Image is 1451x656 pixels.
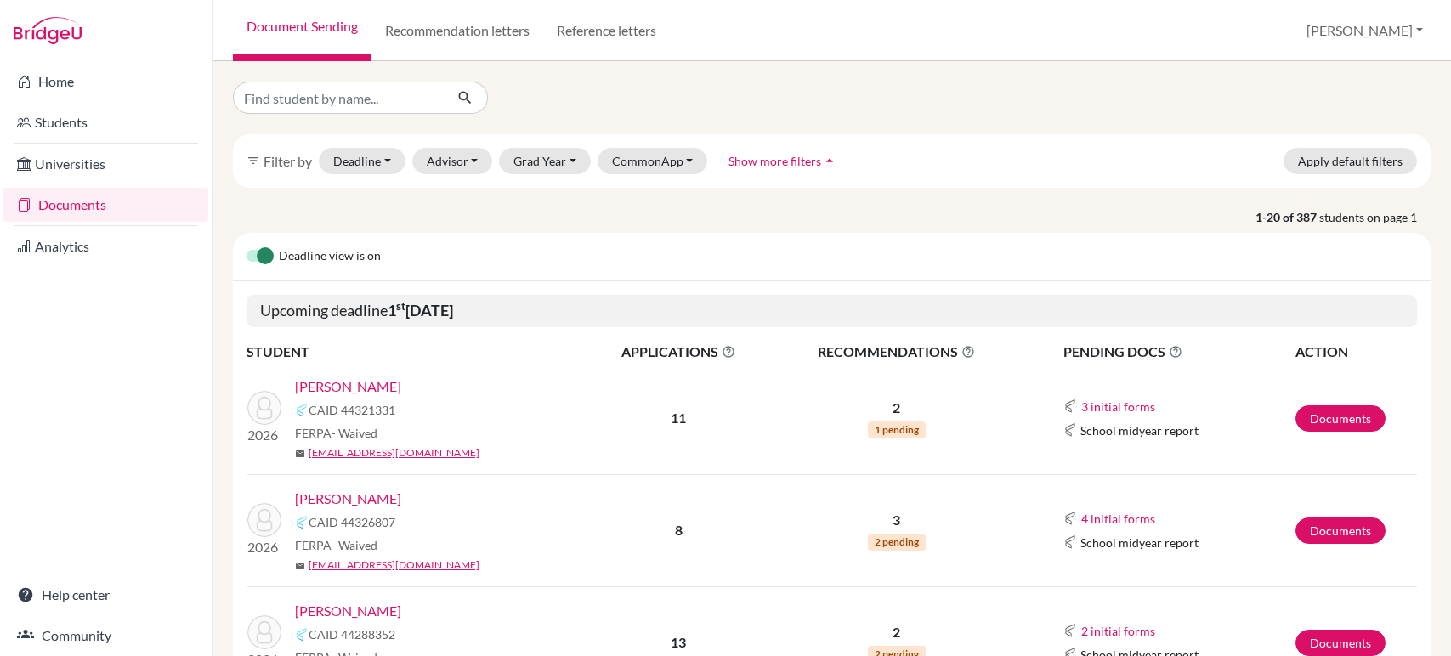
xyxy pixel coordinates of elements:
[1295,405,1386,432] a: Documents
[714,148,853,174] button: Show more filtersarrow_drop_up
[247,295,1417,327] h5: Upcoming deadline
[14,17,82,44] img: Bridge-U
[771,622,1022,642] p: 2
[295,404,309,417] img: Common App logo
[295,424,377,442] span: FERPA
[247,537,281,557] p: 2026
[868,421,926,438] span: 1 pending
[1255,208,1319,226] strong: 1-20 of 387
[309,445,479,461] a: [EMAIL_ADDRESS][DOMAIN_NAME]
[332,426,377,440] span: - Waived
[295,489,401,509] a: [PERSON_NAME]
[3,147,208,181] a: Universities
[3,578,208,612] a: Help center
[728,154,821,168] span: Show more filters
[295,449,305,459] span: mail
[675,522,683,538] b: 8
[1295,517,1386,544] a: Documents
[412,148,493,174] button: Advisor
[3,65,208,99] a: Home
[295,628,309,642] img: Common App logo
[1063,624,1077,637] img: Common App logo
[598,148,708,174] button: CommonApp
[279,246,381,267] span: Deadline view is on
[295,561,305,571] span: mail
[1063,342,1294,362] span: PENDING DOCS
[821,152,838,169] i: arrow_drop_up
[1063,512,1077,525] img: Common App logo
[309,557,479,573] a: [EMAIL_ADDRESS][DOMAIN_NAME]
[771,510,1022,530] p: 3
[771,398,1022,418] p: 2
[247,425,281,445] p: 2026
[247,154,260,167] i: filter_list
[233,82,444,114] input: Find student by name...
[3,188,208,222] a: Documents
[1284,148,1417,174] button: Apply default filters
[247,503,281,537] img: Belkeziz, Kenza
[396,299,405,313] sup: st
[3,229,208,263] a: Analytics
[1080,397,1156,416] button: 3 initial forms
[1295,341,1417,363] th: ACTION
[1080,621,1156,641] button: 2 initial forms
[247,615,281,649] img: Benamar, Sarah
[1080,509,1156,529] button: 4 initial forms
[388,301,453,320] b: 1 [DATE]
[332,538,377,552] span: - Waived
[309,625,395,643] span: CAID 44288352
[671,634,686,650] b: 13
[1063,399,1077,413] img: Common App logo
[247,341,587,363] th: STUDENT
[3,619,208,653] a: Community
[868,534,926,551] span: 2 pending
[1063,535,1077,549] img: Common App logo
[295,376,401,397] a: [PERSON_NAME]
[1063,423,1077,437] img: Common App logo
[264,153,312,169] span: Filter by
[309,513,395,531] span: CAID 44326807
[671,410,686,426] b: 11
[1295,630,1386,656] a: Documents
[499,148,591,174] button: Grad Year
[1319,208,1431,226] span: students on page 1
[309,401,395,419] span: CAID 44321331
[295,536,377,554] span: FERPA
[1299,14,1431,47] button: [PERSON_NAME]
[295,516,309,529] img: Common App logo
[587,342,769,362] span: APPLICATIONS
[771,342,1022,362] span: RECOMMENDATIONS
[3,105,208,139] a: Students
[1080,534,1199,551] span: School midyear report
[319,148,405,174] button: Deadline
[1080,421,1199,439] span: School midyear report
[247,391,281,425] img: Alaoui, Lilia
[295,601,401,621] a: [PERSON_NAME]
